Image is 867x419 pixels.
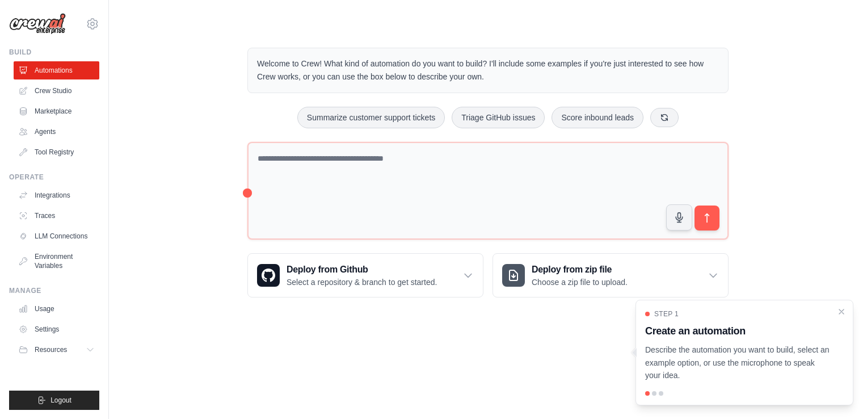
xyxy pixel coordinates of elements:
a: Crew Studio [14,82,99,100]
button: Logout [9,391,99,410]
span: Logout [50,396,71,405]
a: LLM Connections [14,227,99,245]
button: Triage GitHub issues [452,107,545,128]
h3: Deploy from zip file [532,263,628,276]
p: Select a repository & branch to get started. [287,276,437,288]
div: Operate [9,173,99,182]
p: Describe the automation you want to build, select an example option, or use the microphone to spe... [645,343,830,382]
button: Summarize customer support tickets [297,107,445,128]
a: Settings [14,320,99,338]
a: Agents [14,123,99,141]
a: Automations [14,61,99,79]
button: Score inbound leads [552,107,643,128]
a: Usage [14,300,99,318]
div: Build [9,48,99,57]
iframe: Chat Widget [810,364,867,419]
a: Tool Registry [14,143,99,161]
a: Marketplace [14,102,99,120]
p: Choose a zip file to upload. [532,276,628,288]
span: Step 1 [654,309,679,319]
a: Integrations [14,186,99,204]
button: Close walkthrough [837,307,846,316]
img: Logo [9,13,66,35]
button: Resources [14,341,99,359]
h3: Create an automation [645,323,830,339]
a: Environment Variables [14,248,99,275]
h3: Deploy from Github [287,263,437,276]
div: Manage [9,286,99,295]
a: Traces [14,207,99,225]
span: Resources [35,345,67,354]
p: Welcome to Crew! What kind of automation do you want to build? I'll include some examples if you'... [257,57,719,83]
